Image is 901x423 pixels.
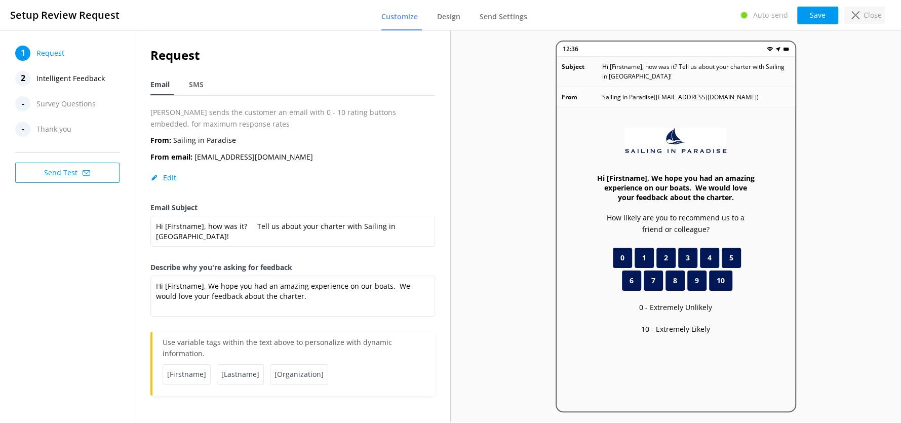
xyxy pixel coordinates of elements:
[150,46,435,65] h2: Request
[15,71,30,86] div: 2
[150,151,313,163] p: [EMAIL_ADDRESS][DOMAIN_NAME]
[217,364,264,384] span: [Lastname]
[150,80,170,90] span: Email
[717,275,725,286] span: 10
[15,163,120,183] button: Send Test
[630,275,634,286] span: 6
[36,71,105,86] span: Intelligent Feedback
[753,10,788,21] p: Auto-send
[189,80,204,90] span: SMS
[775,46,781,52] img: near-me.png
[270,364,328,384] span: [Organization]
[562,92,602,102] p: From
[686,252,690,263] span: 3
[597,212,755,235] p: How likely are you to recommend us to a friend or colleague?
[864,10,882,21] p: Close
[797,7,838,24] button: Save
[597,173,755,202] h3: Hi [Firstname], We hope you had an amazing experience on our boats. We would love your feedback a...
[729,252,733,263] span: 5
[563,44,578,54] p: 12:36
[150,262,435,273] label: Describe why you're asking for feedback
[620,252,624,263] span: 0
[639,302,712,313] p: 0 - Extremely Unlikely
[15,96,30,111] div: -
[150,202,435,213] label: Email Subject
[664,252,668,263] span: 2
[783,46,789,52] img: battery.png
[625,128,726,153] img: 587-1727837587.jpg
[562,62,602,81] p: Subject
[150,135,171,145] b: From:
[695,275,699,286] span: 9
[480,12,527,22] span: Send Settings
[36,46,64,61] span: Request
[15,46,30,61] div: 1
[150,135,236,146] p: Sailing in Paradise
[163,337,425,364] p: Use variable tags within the text above to personalize with dynamic information.
[767,46,773,52] img: wifi.png
[642,252,646,263] span: 1
[602,92,759,102] p: Sailing in Paradise ( [EMAIL_ADDRESS][DOMAIN_NAME] )
[602,62,790,81] p: Hi [Firstname], how was it? Tell us about your charter with Sailing in [GEOGRAPHIC_DATA]!
[150,276,435,317] textarea: Hi [Firstname], We hope you had an amazing experience on our boats. We would love your feedback a...
[150,107,435,130] p: [PERSON_NAME] sends the customer an email with 0 - 10 rating buttons embedded, for maximum respon...
[163,364,211,384] span: [Firstname]
[651,275,655,286] span: 7
[15,122,30,137] div: -
[641,324,710,335] p: 10 - Extremely Likely
[673,275,677,286] span: 8
[708,252,712,263] span: 4
[150,216,435,247] textarea: Hi [Firstname], how was it? Tell us about your charter with Sailing in [GEOGRAPHIC_DATA]!
[381,12,418,22] span: Customize
[437,12,460,22] span: Design
[150,152,192,162] b: From email:
[36,96,96,111] span: Survey Questions
[36,122,71,137] span: Thank you
[10,7,120,23] h3: Setup Review Request
[150,173,176,183] button: Edit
